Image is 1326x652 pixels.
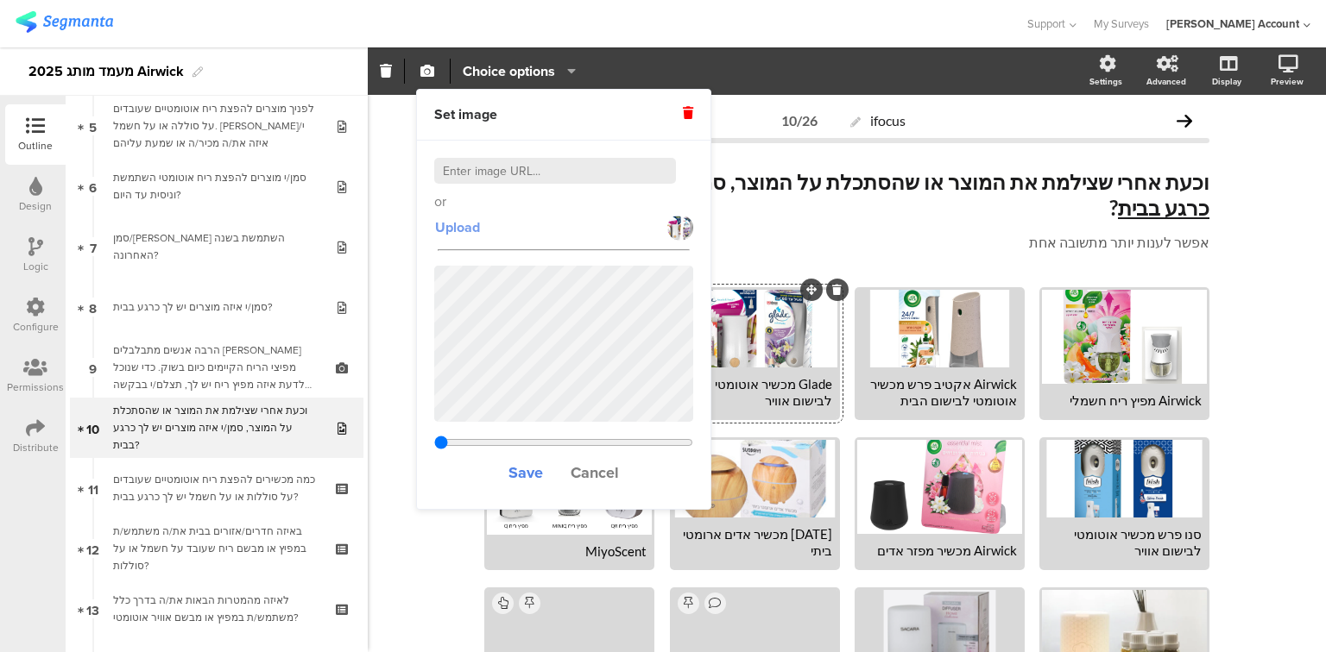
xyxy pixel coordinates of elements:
[18,138,53,154] div: Outline
[1027,16,1065,32] span: Support
[1047,392,1202,409] div: Airwick מפיץ ריח חשמלי
[70,398,363,458] a: 10 וכעת אחרי שצילמת את המוצר או שהסתכלת על המוצר, סמן/י איזה מוצרים יש לך כרגע בבית?
[862,542,1017,559] div: Airwick מכשיר מפזר אדים
[434,192,446,211] span: or
[113,523,319,574] div: באיזה חדרים/אזורים בבית את/ה משתמש/ת במפיץ או מבשם ריח שעובד על חשמל או על סוללות?
[1212,75,1241,88] div: Display
[463,61,555,81] span: Choice options
[678,376,832,409] div: Glade מכשיר אוטומטי לבישום אוויר
[113,592,319,626] div: לאיזה מהמטרות הבאות את/ה בדרך כלל משתמש/ת במפיץ או מבשם אוויר אוטומטי?
[492,543,647,559] div: MiyoScent
[1089,75,1122,88] div: Settings
[70,277,363,337] a: 8 סמן/י איזה מוצרים יש לך כרגע בבית?
[70,96,363,156] a: 5 לפניך מוצרים להפצת ריח אוטומטיים שעובדים על סוללה או על חשמל. [PERSON_NAME]/י איזה את/ה מכיר/ה ...
[113,342,319,393] div: הרבה אנשים מתבלבלים בין מפיצי הריח הקיימים כיום בשוק. כדי שנוכל לדעת איזה מפיץ ריח יש לך, תצלם/י ...
[28,58,184,85] div: מעמד מותג 2025 Airwick
[434,158,676,184] input: Enter image URL...
[435,217,480,237] span: Upload
[86,599,99,618] span: 13
[570,454,620,492] button: Cancel
[113,100,319,152] div: לפניך מוצרים להפצת ריח אוטומטיים שעובדים על סוללה או על חשמל. סמן/י איזה את/ה מכיר/ה או שמעת עליהם
[508,461,543,484] span: Save
[781,112,818,129] div: 10/26
[508,454,544,492] button: Save
[7,379,64,395] div: Permissions
[1271,75,1304,88] div: Preview
[462,53,577,90] button: Choice options
[862,376,1017,409] div: Airwick אקטיב פרש מכשיר אוטומטי לבישום הבית
[678,526,832,559] div: [DATE] מכשיר אדים ארומטי ביתי
[434,212,481,243] button: Upload
[1047,526,1202,559] div: סנו פרש מכשיר אוטומטי לבישום אוויר
[870,112,906,129] span: ifocus
[90,237,97,256] span: 7
[70,156,363,216] a: 6 סמן/י מוצרים להפצת ריח אוטומטי השתמשת וניסית עד היום?
[89,358,97,377] span: 9
[19,198,52,214] div: Design
[13,319,59,335] div: Configure
[70,579,363,639] a: 13 לאיזה מהמטרות הבאות את/ה בדרך כלל משתמש/ת במפיץ או מבשם אוויר אוטומטי?
[113,169,319,204] div: סמן/י מוצרים להפצת ריח אוטומטי השתמשת וניסית עד היום?
[667,215,693,241] img: https%3A%2F%2Fd3718dnoaommpf.cloudfront.net%2Fitem%2F390db2c29db6ef9d3dc2.jpg
[571,461,619,484] span: Cancel
[1166,16,1299,32] div: [PERSON_NAME] Account
[86,539,99,558] span: 12
[89,298,97,317] span: 8
[89,177,97,196] span: 6
[113,298,319,316] div: סמן/י איזה מוצרים יש לך כרגע בבית?
[16,11,113,33] img: segmanta logo
[88,479,98,498] span: 11
[113,402,319,454] div: וכעת אחרי שצילמת את המוצר או שהסתכלת על המוצר, סמן/י איזה מוצרים יש לך כרגע בבית?
[113,229,319,264] div: סמן/י איזה מוצרים השתמשת בשנה האחרונה?
[13,440,59,455] div: Distribute
[70,518,363,579] a: 12 באיזה חדרים/אזורים בבית את/ה משתמש/ת במפיץ או מבשם ריח שעובד על חשמל או על סוללות?
[70,337,363,398] a: 9 הרבה אנשים מתבלבלים [PERSON_NAME] מפיצי הריח הקיימים כיום בשוק. כדי שנוכל לדעת איזה מפיץ ריח יש...
[524,169,1209,220] strong: וכעת אחרי שצילמת את המוצר או שהסתכלת על המוצר, סמן/י איזה מוצרים ?
[70,216,363,277] a: 7 סמן/[PERSON_NAME] השתמשת בשנה האחרונה?
[434,105,497,124] span: Set image
[70,458,363,518] a: 11 כמה מכשירים להפצת ריח אוטומטיים שעובדים על סוללות או על חשמל יש לך כרגע בבית?
[113,471,319,505] div: כמה מכשירים להפצת ריח אוטומטיים שעובדים על סוללות או על חשמל יש לך כרגע בבית?
[23,259,48,274] div: Logic
[89,116,97,135] span: 5
[86,418,99,437] span: 10
[1146,75,1186,88] div: Advanced
[484,234,1209,251] p: אפשר לענות יותר מתשובה אחת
